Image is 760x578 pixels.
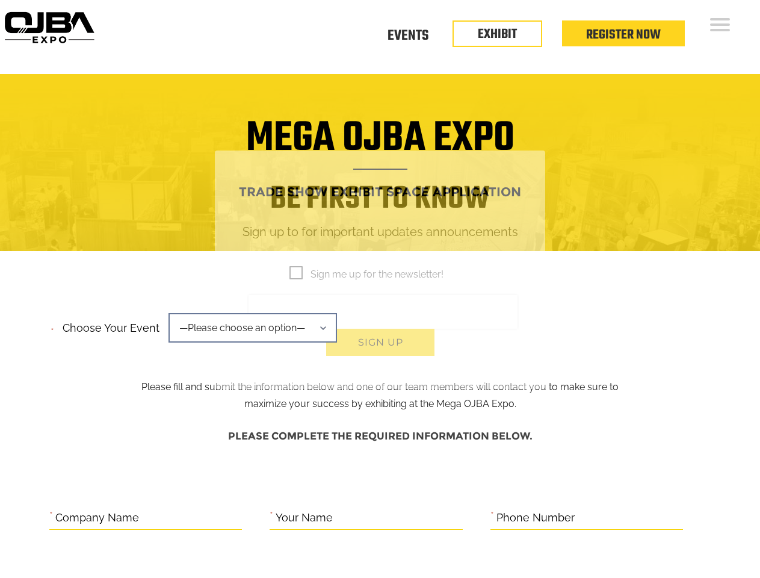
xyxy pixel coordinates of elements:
[478,24,517,45] a: EXHIBIT
[215,181,545,219] h1: Be first to know
[276,509,333,527] label: Your Name
[9,122,751,170] h1: Mega OJBA Expo
[215,222,545,243] p: Sign up to for important updates announcements
[49,424,711,448] h4: Please complete the required information below.
[168,313,337,343] span: —Please choose an option—
[289,267,443,282] span: Sign me up for the newsletter!
[496,509,575,527] label: Phone Number
[586,25,661,45] a: Register Now
[326,329,434,356] button: Sign up
[55,311,159,338] label: Choose your event
[132,318,628,412] p: Please fill and submit the information below and one of our team members will contact you to make...
[9,181,751,203] h4: Trade Show Exhibit Space Application
[55,509,139,527] label: Company Name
